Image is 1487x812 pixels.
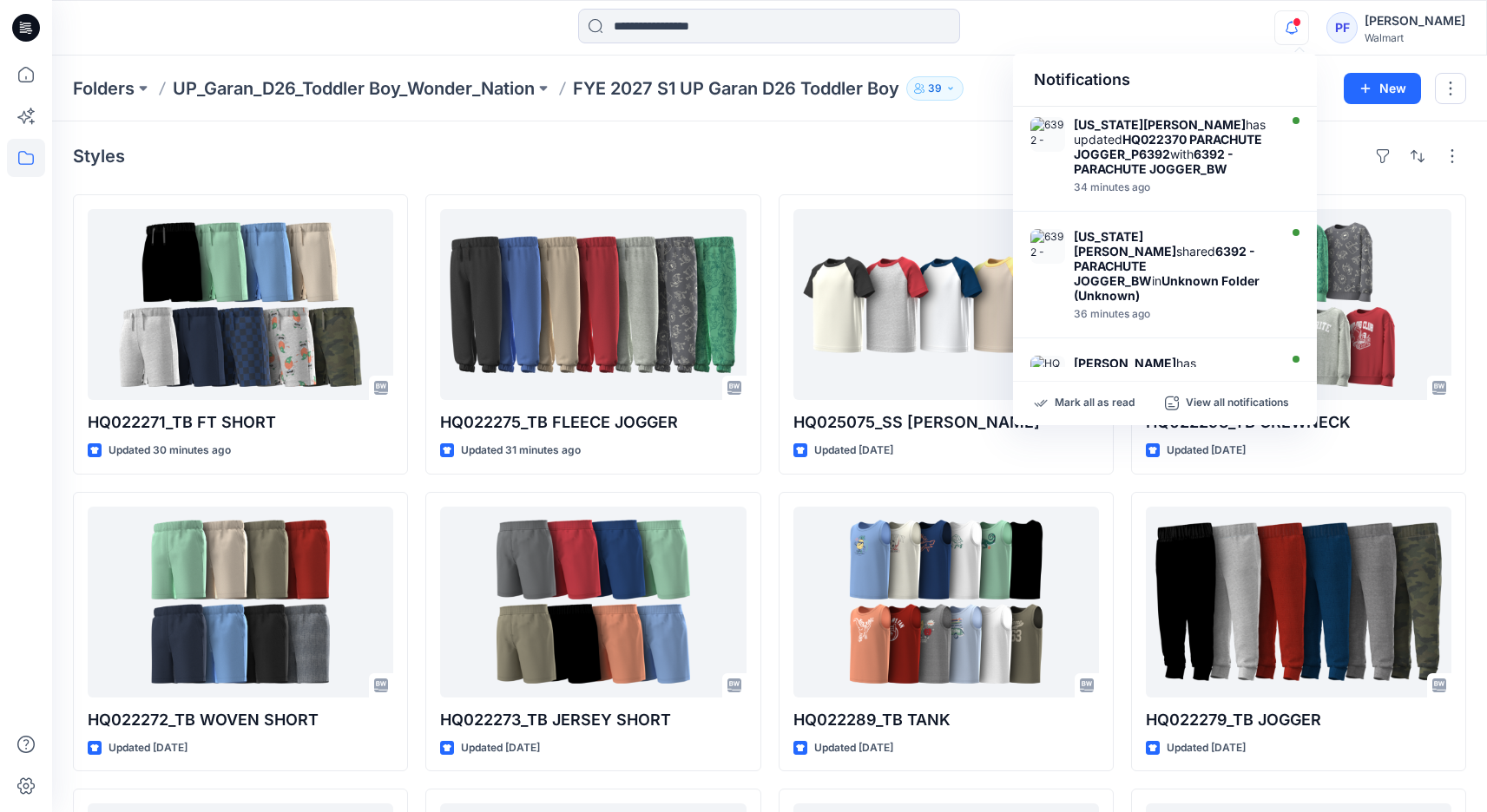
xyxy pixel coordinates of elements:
p: Updated 30 minutes ago [109,442,231,460]
h4: Styles [73,146,125,167]
p: Updated [DATE] [1167,739,1246,757]
a: HQ025075_SS RAGLAN TEE [793,209,1099,400]
strong: HQ022370 PARACHUTE JOGGER_P6392 [1074,132,1262,161]
p: Updated 31 minutes ago [461,442,581,460]
a: HQ022271_TB FT SHORT [88,209,393,400]
strong: Unknown Folder (Unknown) [1074,273,1260,303]
strong: 6392 - PARACHUTE JOGGER_BW [1074,147,1234,176]
p: HQ025075_SS [PERSON_NAME] [793,410,1099,435]
div: has updated with [1074,117,1273,176]
img: HQ022348 S2640131 SOLID JERSEY SHORTS NEW PATTERN 07.24.25 [1030,356,1065,390]
div: has updated with [1074,356,1273,444]
img: 6392 - PARACHUTE JOGGER_BW [1030,229,1065,264]
p: Mark all as read [1055,396,1135,411]
button: 39 [906,76,964,101]
p: HQ022279_TB JOGGER [1146,708,1451,732]
strong: [US_STATE][PERSON_NAME] [1074,117,1246,132]
div: Notifications [1013,54,1317,107]
p: Updated [DATE] [814,739,893,757]
a: HQ022273_TB JERSEY SHORT [440,507,746,697]
a: HQ022275_TB FLEECE JOGGER [440,209,746,400]
p: 39 [928,79,942,98]
div: Monday, August 18, 2025 14:13 [1074,308,1273,320]
p: HQ022275_TB FLEECE JOGGER [440,410,746,435]
a: Folders [73,76,135,101]
p: Updated [DATE] [1167,442,1246,460]
a: HQ022272_TB WOVEN SHORT [88,507,393,697]
p: HQ022289_TB TANK [793,708,1099,732]
p: Updated [DATE] [461,739,540,757]
strong: [PERSON_NAME] [1074,356,1176,370]
p: Updated [DATE] [814,442,893,460]
div: shared in [1074,229,1273,303]
a: HQ022279_TB JOGGER [1146,507,1451,697]
strong: 6392 - PARACHUTE JOGGER_BW [1074,244,1255,288]
img: 6392 - PARACHUTE JOGGER_BW [1030,117,1065,152]
a: HQ022289_TB TANK [793,507,1099,697]
button: New [1344,73,1421,104]
div: PF [1326,12,1358,43]
a: UP_Garan_D26_Toddler Boy_Wonder_Nation [173,76,535,101]
p: FYE 2027 S1 UP Garan D26 Toddler Boy [573,76,899,101]
div: [PERSON_NAME] [1365,10,1465,31]
p: View all notifications [1186,396,1289,411]
div: Monday, August 18, 2025 14:14 [1074,181,1273,193]
p: HQ022271_TB FT SHORT [88,410,393,435]
p: HQ022272_TB WOVEN SHORT [88,708,393,732]
p: Updated [DATE] [109,739,188,757]
div: Walmart [1365,31,1465,44]
p: HQ022273_TB JERSEY SHORT [440,708,746,732]
strong: [US_STATE][PERSON_NAME] [1074,229,1176,259]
